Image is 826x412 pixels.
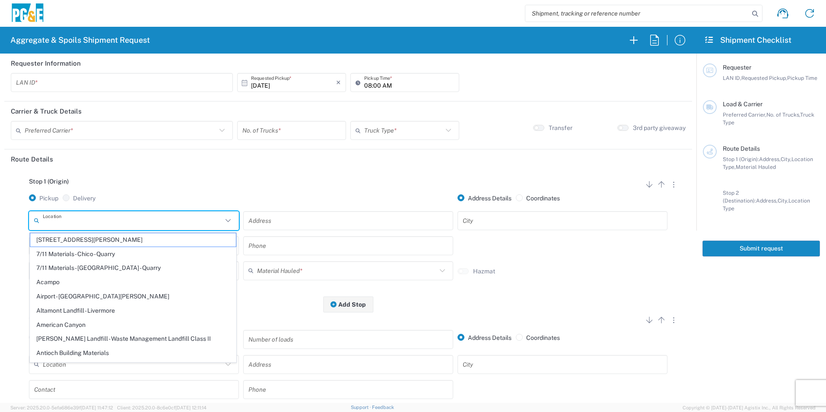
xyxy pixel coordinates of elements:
[516,194,560,202] label: Coordinates
[351,405,372,410] a: Support
[10,35,150,45] h2: Aggregate & Spoils Shipment Request
[29,314,85,320] span: Stop 2 (Destination)
[30,290,236,303] span: Airport - [GEOGRAPHIC_DATA][PERSON_NAME]
[30,247,236,261] span: 7/11 Materials - Chico - Quarry
[30,261,236,275] span: 7/11 Materials - [GEOGRAPHIC_DATA] - Quarry
[10,405,113,410] span: Server: 2025.20.0-5efa686e39f
[30,361,236,374] span: Antioch SC
[723,156,759,162] span: Stop 1 (Origin):
[30,276,236,289] span: Acampo
[30,346,236,360] span: Antioch Building Materials
[323,296,373,312] button: Add Stop
[457,334,511,342] label: Address Details
[29,178,69,185] span: Stop 1 (Origin)
[11,59,81,68] h2: Requester Information
[723,101,762,108] span: Load & Carrier
[117,405,206,410] span: Client: 2025.20.0-8c6e0cf
[787,75,817,81] span: Pickup Time
[766,111,800,118] span: No. of Trucks,
[704,35,791,45] h2: Shipment Checklist
[759,156,781,162] span: Address,
[175,405,206,410] span: [DATE] 12:11:14
[723,190,756,204] span: Stop 2 (Destination):
[30,318,236,332] span: American Canyon
[525,5,749,22] input: Shipment, tracking or reference number
[11,155,53,164] h2: Route Details
[473,267,495,275] label: Hazmat
[723,111,766,118] span: Preferred Carrier,
[30,233,236,247] span: [STREET_ADDRESS][PERSON_NAME]
[516,334,560,342] label: Coordinates
[723,75,741,81] span: LAN ID,
[336,76,341,89] i: ×
[683,404,816,412] span: Copyright © [DATE]-[DATE] Agistix Inc., All Rights Reserved
[549,124,572,132] label: Transfer
[81,405,113,410] span: [DATE] 11:47:12
[457,194,511,202] label: Address Details
[30,332,236,345] span: [PERSON_NAME] Landfill - Waste Management Landfill Class II
[702,241,820,257] button: Submit request
[30,304,236,317] span: Altamont Landfill - Livermore
[781,156,791,162] span: City,
[372,405,394,410] a: Feedback
[723,145,760,152] span: Route Details
[736,164,776,170] span: Material Hauled
[723,64,751,71] span: Requester
[11,107,82,116] h2: Carrier & Truck Details
[756,197,778,204] span: Address,
[633,124,686,132] label: 3rd party giveaway
[741,75,787,81] span: Requested Pickup,
[10,3,45,24] img: pge
[778,197,788,204] span: City,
